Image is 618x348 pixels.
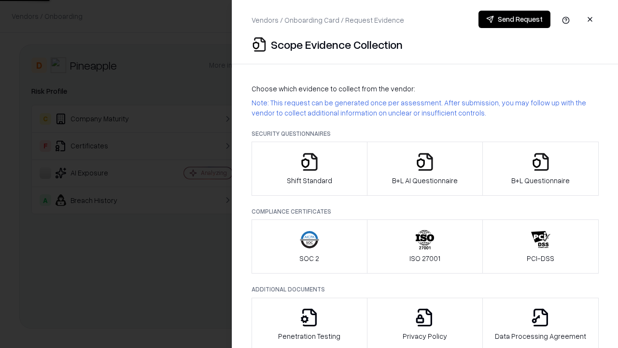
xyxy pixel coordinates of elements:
p: Vendors / Onboarding Card / Request Evidence [252,15,404,25]
button: B+L Questionnaire [482,142,599,196]
button: Shift Standard [252,142,367,196]
p: ISO 27001 [409,253,440,263]
p: Scope Evidence Collection [271,37,403,52]
p: Security Questionnaires [252,130,599,138]
p: Additional Documents [252,285,599,293]
p: Note: This request can be generated once per assessment. After submission, you may follow up with... [252,98,599,118]
p: B+L Questionnaire [511,175,570,186]
p: B+L AI Questionnaire [392,175,458,186]
p: PCI-DSS [527,253,554,263]
button: B+L AI Questionnaire [367,142,483,196]
button: PCI-DSS [482,219,599,274]
button: ISO 27001 [367,219,483,274]
p: SOC 2 [299,253,319,263]
button: Send Request [478,11,550,28]
button: SOC 2 [252,219,367,274]
p: Compliance Certificates [252,207,599,216]
p: Privacy Policy [403,331,447,341]
p: Shift Standard [287,175,332,186]
p: Choose which evidence to collect from the vendor: [252,84,599,94]
p: Penetration Testing [278,331,340,341]
p: Data Processing Agreement [495,331,586,341]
